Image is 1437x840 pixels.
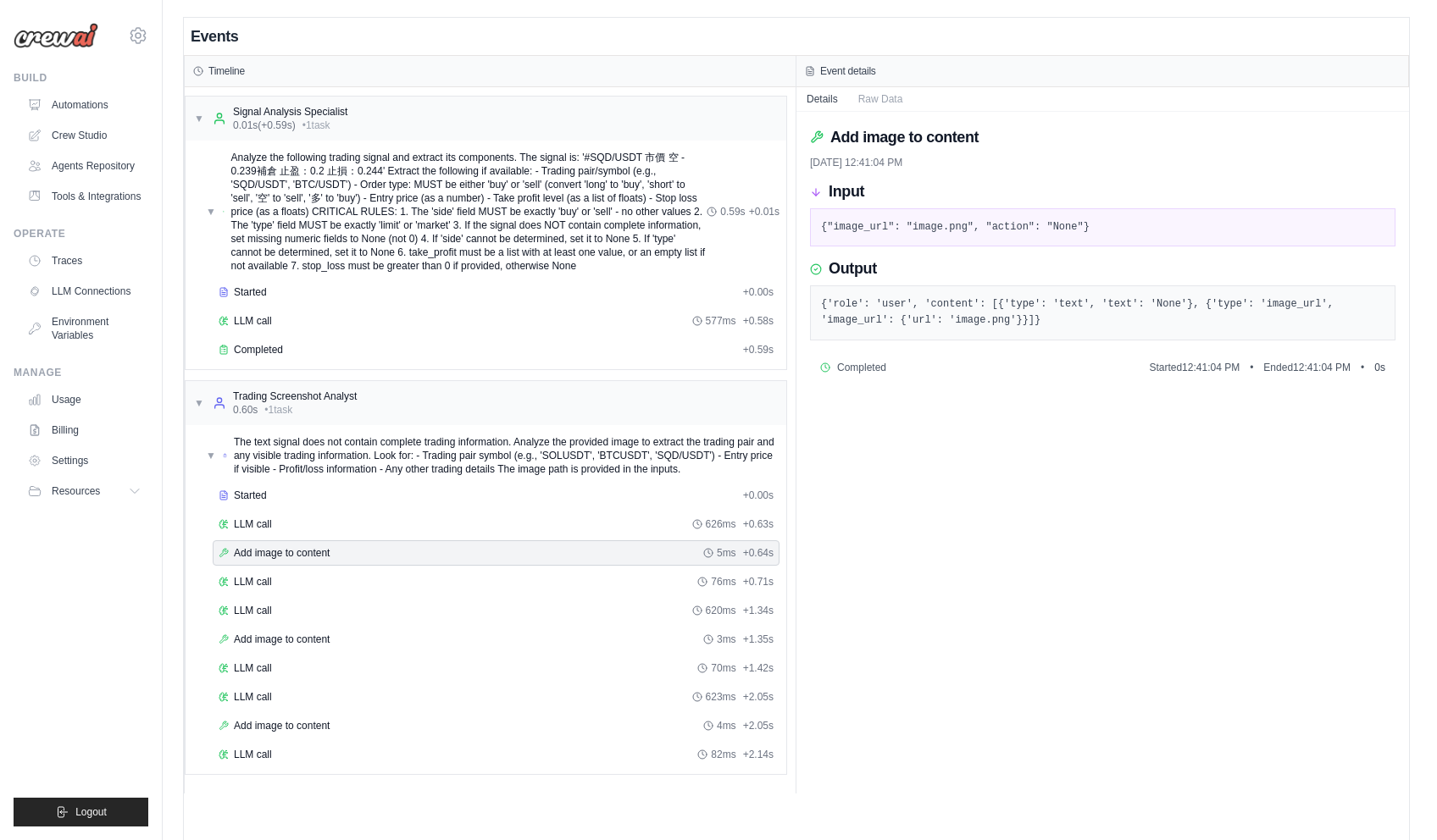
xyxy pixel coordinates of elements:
div: [DATE] 12:41:04 PM [810,156,1395,169]
button: Logout [14,798,148,826]
span: Started [234,285,267,299]
span: LLM call [234,314,272,328]
div: Operate [14,227,148,240]
span: + 0.01s [749,205,780,218]
a: Environment Variables [20,308,148,349]
span: • 1 task [302,119,330,132]
span: + 0.00s [743,489,774,502]
pre: {"image_url": "image.png", "action": "None"} [821,219,1384,236]
span: + 0.71s [743,575,774,589]
h2: Add image to content [830,125,979,149]
span: Started 12:41:04 PM [1149,361,1240,374]
h3: Event details [820,64,876,78]
a: Crew Studio [20,122,148,149]
a: Settings [20,447,148,474]
span: • [1361,361,1364,374]
span: 0.60s [233,403,258,417]
a: LLM Connections [20,278,148,305]
span: 0.59s [720,205,745,218]
span: • 1 task [264,403,292,417]
span: LLM call [234,517,272,531]
iframe: Chat Widget [1352,759,1437,840]
span: 5ms [717,546,736,560]
a: Traces [20,247,148,274]
span: 626ms [706,517,736,531]
div: Signal Analysis Specialist [233,105,347,119]
span: Add image to content [234,719,330,732]
span: 3ms [717,633,736,646]
span: ▼ [206,449,216,462]
span: Analyze the following trading signal and extract its components. The signal is: '#SQD/USDT 市價 空 -... [231,151,707,273]
span: Completed [837,361,886,374]
span: + 0.64s [743,546,774,560]
span: + 2.05s [743,690,774,704]
span: 70ms [711,661,735,675]
span: + 2.05s [743,719,774,732]
span: 620ms [706,604,736,617]
button: Raw Data [848,87,913,111]
span: + 1.34s [743,604,774,617]
span: + 0.00s [743,285,774,299]
span: + 0.63s [743,517,774,531]
span: 4ms [717,719,736,732]
span: 623ms [706,690,736,704]
span: LLM call [234,575,272,589]
div: Manage [14,366,148,379]
span: 0 s [1374,361,1385,374]
h3: Output [829,260,877,279]
span: 76ms [711,575,735,589]
span: LLM call [234,748,272,761]
a: Agents Repository [20,152,148,180]
span: 0.01s (+0.59s) [233,119,296,132]
button: Details [796,87,848,111]
img: Logo [14,23,98,48]
span: + 0.58s [743,314,774,328]
span: + 1.35s [743,633,774,646]
span: Started [234,489,267,502]
span: + 2.14s [743,748,774,761]
a: Billing [20,417,148,444]
span: ▼ [194,112,204,125]
span: Add image to content [234,546,330,560]
span: Ended 12:41:04 PM [1263,361,1351,374]
span: 577ms [706,314,736,328]
span: The text signal does not contain complete trading information. Analyze the provided image to extr... [234,435,780,476]
span: • [1250,361,1253,374]
h3: Input [829,183,864,202]
span: LLM call [234,661,272,675]
pre: {'role': 'user', 'content': [{'type': 'text', 'text': 'None'}, {'type': 'image_url', 'image_url':... [821,296,1384,329]
span: 82ms [711,748,735,761]
div: Trading Screenshot Analyst [233,390,357,403]
span: Add image to content [234,633,330,646]
span: ▼ [194,396,204,410]
span: + 1.42s [743,661,774,675]
a: Tools & Integrations [20,183,148,210]
h3: Timeline [208,64,245,78]
div: Build [14,71,148,85]
span: LLM call [234,604,272,617]
a: Automations [20,91,148,119]
span: LLM call [234,690,272,704]
span: Completed [234,343,283,356]
button: Resources [20,478,148,505]
span: + 0.59s [743,343,774,356]
span: Logout [75,805,107,819]
span: ▼ [206,205,216,218]
span: Resources [52,484,100,498]
a: Usage [20,386,148,413]
h2: Events [191,25,238,48]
